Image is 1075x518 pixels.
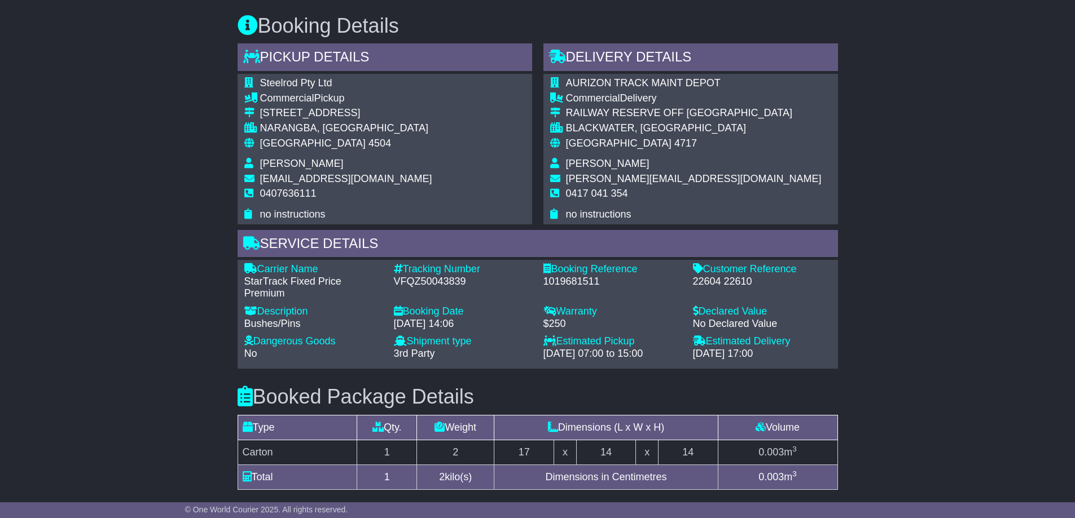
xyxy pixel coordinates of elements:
[394,348,435,359] span: 3rd Party
[543,306,682,318] div: Warranty
[566,92,822,105] div: Delivery
[357,415,417,440] td: Qty.
[439,471,445,482] span: 2
[494,415,718,440] td: Dimensions (L x W x H)
[238,465,357,490] td: Total
[566,138,672,149] span: [GEOGRAPHIC_DATA]
[260,107,432,119] div: [STREET_ADDRESS]
[238,415,357,440] td: Type
[394,318,532,330] div: [DATE] 14:06
[244,276,383,300] div: StarTrack Fixed Price Premium
[543,335,682,348] div: Estimated Pickup
[566,77,721,88] span: AURIZON TRACK MAINT DEPOT
[543,318,682,330] div: $250
[674,138,697,149] span: 4717
[260,92,432,105] div: Pickup
[566,173,822,184] span: [PERSON_NAME][EMAIL_ADDRESS][DOMAIN_NAME]
[238,43,532,74] div: Pickup Details
[494,465,718,490] td: Dimensions in Centimetres
[543,348,682,360] div: [DATE] 07:00 to 15:00
[658,440,718,465] td: 14
[357,465,417,490] td: 1
[244,335,383,348] div: Dangerous Goods
[417,465,494,490] td: kilo(s)
[693,263,831,276] div: Customer Reference
[543,276,682,288] div: 1019681511
[566,188,628,199] span: 0417 041 354
[357,440,417,465] td: 1
[718,465,837,490] td: m
[566,209,631,220] span: no instructions
[394,335,532,348] div: Shipment type
[693,306,831,318] div: Declared Value
[576,440,636,465] td: 14
[260,173,432,184] span: [EMAIL_ADDRESS][DOMAIN_NAME]
[260,77,332,88] span: Steelrod Pty Ltd
[394,306,532,318] div: Booking Date
[693,348,831,360] div: [DATE] 17:00
[636,440,658,465] td: x
[260,188,317,199] span: 0407636111
[260,158,344,169] span: [PERSON_NAME]
[566,92,620,104] span: Commercial
[792,445,797,453] sup: 3
[244,348,257,359] span: No
[417,440,494,465] td: 2
[543,43,838,74] div: Delivery Details
[693,276,831,288] div: 22604 22610
[185,505,348,514] span: © One World Courier 2025. All rights reserved.
[554,440,576,465] td: x
[693,335,831,348] div: Estimated Delivery
[238,386,838,408] h3: Booked Package Details
[566,122,822,135] div: BLACKWATER, [GEOGRAPHIC_DATA]
[718,415,837,440] td: Volume
[368,138,391,149] span: 4504
[566,107,822,119] div: RAILWAY RESERVE OFF [GEOGRAPHIC_DATA]
[693,318,831,330] div: No Declared Value
[792,470,797,478] sup: 3
[244,263,383,276] div: Carrier Name
[566,158,650,169] span: [PERSON_NAME]
[238,15,838,37] h3: Booking Details
[494,440,554,465] td: 17
[543,263,682,276] div: Booking Reference
[238,440,357,465] td: Carton
[260,138,366,149] span: [GEOGRAPHIC_DATA]
[758,446,784,458] span: 0.003
[244,306,383,318] div: Description
[260,122,432,135] div: NARANGBA, [GEOGRAPHIC_DATA]
[417,415,494,440] td: Weight
[260,92,314,104] span: Commercial
[758,471,784,482] span: 0.003
[718,440,837,465] td: m
[394,276,532,288] div: VFQZ50043839
[394,263,532,276] div: Tracking Number
[238,230,838,260] div: Service Details
[244,318,383,330] div: Bushes/Pins
[260,209,326,220] span: no instructions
